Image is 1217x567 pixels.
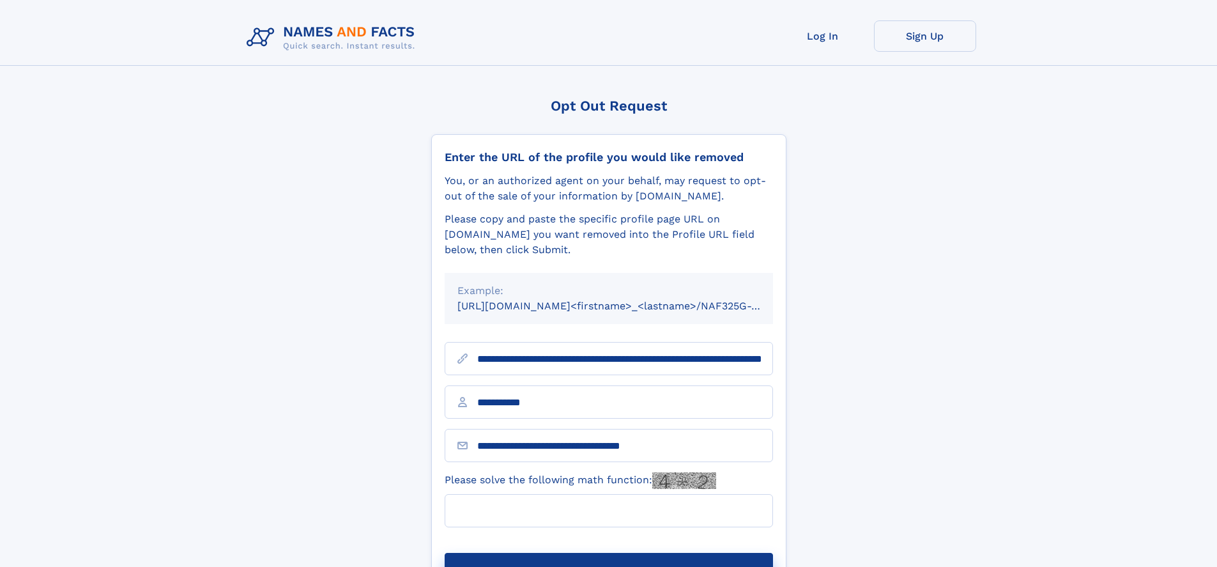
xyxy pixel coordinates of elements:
[445,212,773,258] div: Please copy and paste the specific profile page URL on [DOMAIN_NAME] you want removed into the Pr...
[431,98,786,114] div: Opt Out Request
[445,173,773,204] div: You, or an authorized agent on your behalf, may request to opt-out of the sale of your informatio...
[772,20,874,52] a: Log In
[457,283,760,299] div: Example:
[445,472,716,489] label: Please solve the following math function:
[874,20,976,52] a: Sign Up
[241,20,425,55] img: Logo Names and Facts
[457,300,797,312] small: [URL][DOMAIN_NAME]<firstname>_<lastname>/NAF325G-xxxxxxxx
[445,150,773,164] div: Enter the URL of the profile you would like removed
